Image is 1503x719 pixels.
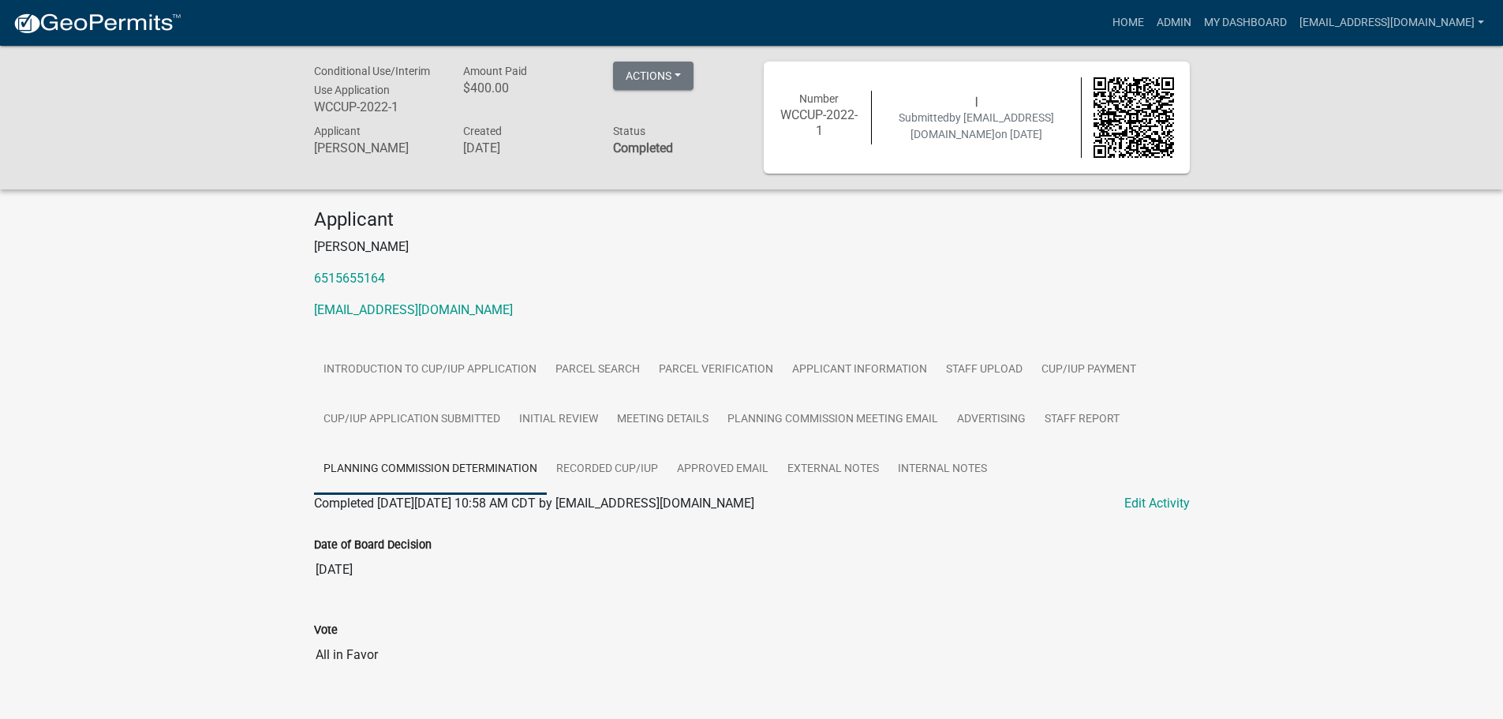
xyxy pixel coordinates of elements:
[1094,77,1174,158] img: QR code
[910,111,1054,140] span: by [EMAIL_ADDRESS][DOMAIN_NAME]
[314,444,547,495] a: Planning Commission Determination
[314,395,510,445] a: CUP/IUP Application Submitted
[780,107,860,137] h6: WCCUP-2022-1
[783,345,937,395] a: Applicant Information
[510,395,608,445] a: Initial Review
[314,271,385,286] a: 6515655164
[1032,345,1146,395] a: CUP/IUP Payment
[463,125,502,137] span: Created
[975,95,978,107] span: |
[948,395,1035,445] a: Advertising
[314,540,432,551] label: Date of Board Decision
[1124,494,1190,513] a: Edit Activity
[314,625,338,636] label: Vote
[1198,8,1293,38] a: My Dashboard
[314,238,1190,257] p: [PERSON_NAME]
[463,81,589,95] h6: $400.00
[314,99,440,114] h6: WCCUP-2022-1
[314,140,440,155] h6: [PERSON_NAME]
[546,345,649,395] a: Parcel search
[888,444,996,495] a: Internal Notes
[1150,8,1198,38] a: Admin
[314,208,1190,231] h4: Applicant
[314,65,430,96] span: Conditional Use/Interim Use Application
[1106,8,1150,38] a: Home
[613,62,694,90] button: Actions
[613,140,673,155] strong: Completed
[463,140,589,155] h6: [DATE]
[608,395,718,445] a: Meeting Details
[314,302,513,317] a: [EMAIL_ADDRESS][DOMAIN_NAME]
[314,496,754,511] span: Completed [DATE][DATE] 10:58 AM CDT by [EMAIL_ADDRESS][DOMAIN_NAME]
[899,111,1054,140] span: Submitted on [DATE]
[799,92,839,105] span: Number
[937,345,1032,395] a: Staff Upload
[1293,8,1490,38] a: [EMAIL_ADDRESS][DOMAIN_NAME]
[314,345,546,395] a: Introduction to CUP/IUP Application
[314,125,361,137] span: Applicant
[1035,395,1129,445] a: Staff Report
[778,444,888,495] a: External Notes
[613,125,645,137] span: Status
[718,395,948,445] a: Planning Commission Meeting Email
[667,444,778,495] a: Approved Email
[649,345,783,395] a: Parcel Verification
[547,444,667,495] a: Recorded CUP/IUP
[463,65,527,77] span: Amount Paid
